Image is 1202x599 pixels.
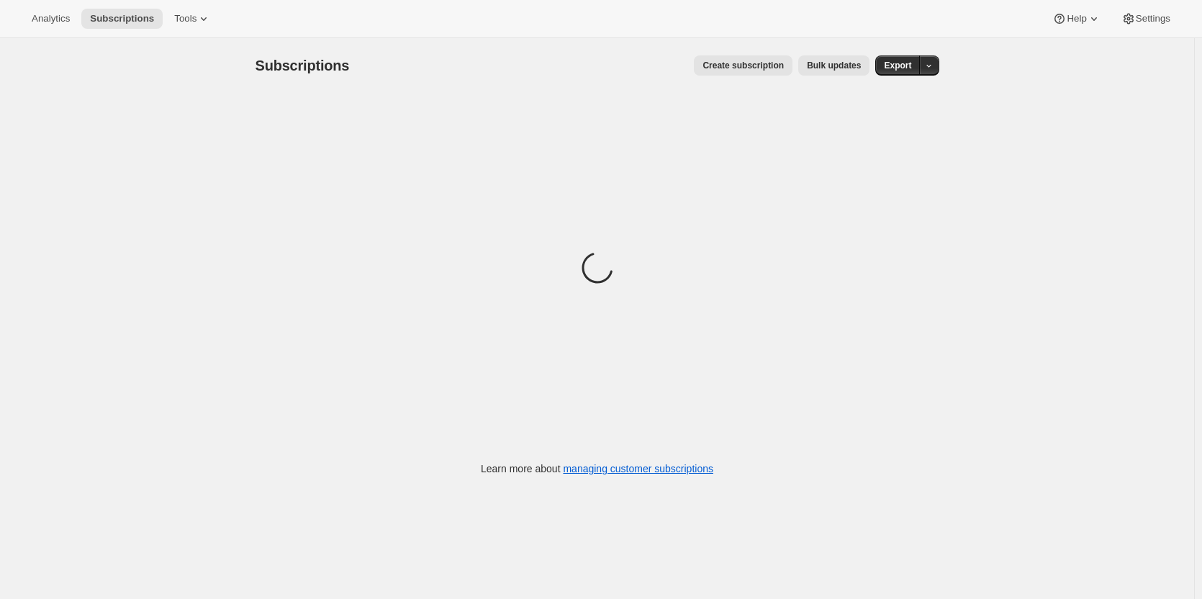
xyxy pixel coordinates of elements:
[875,55,920,76] button: Export
[32,13,70,24] span: Analytics
[90,13,154,24] span: Subscriptions
[81,9,163,29] button: Subscriptions
[481,461,713,476] p: Learn more about
[807,60,861,71] span: Bulk updates
[798,55,869,76] button: Bulk updates
[702,60,784,71] span: Create subscription
[884,60,911,71] span: Export
[23,9,78,29] button: Analytics
[256,58,350,73] span: Subscriptions
[174,13,196,24] span: Tools
[166,9,220,29] button: Tools
[694,55,792,76] button: Create subscription
[1067,13,1086,24] span: Help
[563,463,713,474] a: managing customer subscriptions
[1044,9,1109,29] button: Help
[1136,13,1170,24] span: Settings
[1113,9,1179,29] button: Settings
